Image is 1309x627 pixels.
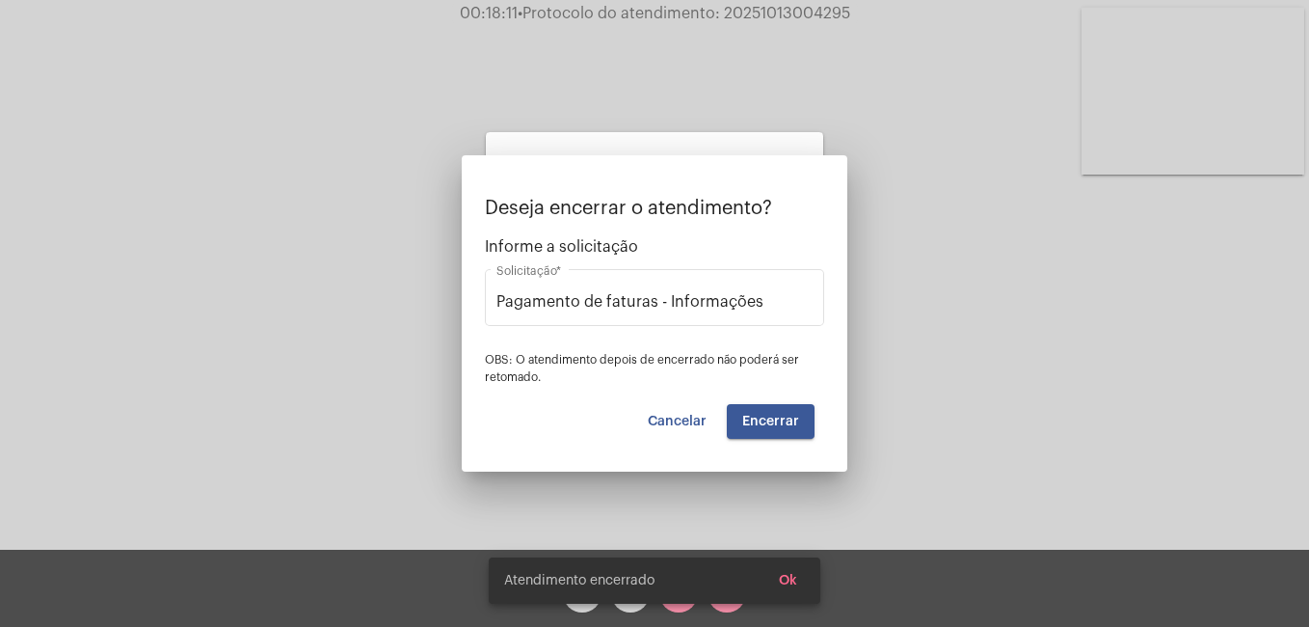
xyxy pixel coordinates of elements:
button: Encerrar [727,404,815,439]
span: • [518,6,522,21]
span: Atendimento encerrado [504,571,654,590]
span: Ok [779,574,797,587]
span: OBS: O atendimento depois de encerrado não poderá ser retomado. [485,354,799,383]
p: Deseja encerrar o atendimento? [485,198,824,219]
span: Informe a solicitação [485,238,824,256]
span: Protocolo do atendimento: 20251013004295 [518,6,850,21]
span: 00:18:11 [460,6,518,21]
button: Cancelar [632,404,722,439]
input: Buscar solicitação [496,293,813,311]
span: Encerrar [742,415,799,428]
span: Cancelar [648,415,707,428]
